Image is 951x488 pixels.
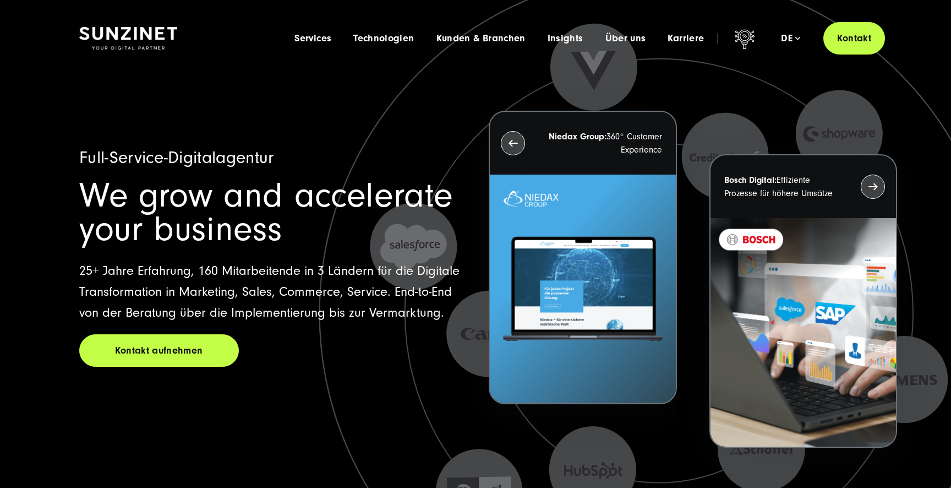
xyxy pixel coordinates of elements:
a: Karriere [668,33,704,44]
p: Effiziente Prozesse für höhere Umsätze [724,173,841,200]
div: de [781,33,800,44]
a: Insights [548,33,583,44]
a: Services [294,33,331,44]
strong: Bosch Digital: [724,175,777,185]
a: Kunden & Branchen [436,33,526,44]
img: SUNZINET Full Service Digital Agentur [79,27,177,50]
a: Kontakt aufnehmen [79,334,239,367]
strong: Niedax Group: [549,132,606,142]
span: We grow and accelerate your business [79,176,453,249]
button: Bosch Digital:Effiziente Prozesse für höhere Umsätze BOSCH - Kundeprojekt - Digital Transformatio... [709,154,897,448]
a: Über uns [605,33,646,44]
a: Technologien [353,33,414,44]
img: BOSCH - Kundeprojekt - Digital Transformation Agentur SUNZINET [710,218,896,447]
a: Kontakt [823,22,885,55]
p: 360° Customer Experience [545,130,662,156]
p: 25+ Jahre Erfahrung, 160 Mitarbeitende in 3 Ländern für die Digitale Transformation in Marketing,... [79,261,462,323]
button: Niedax Group:360° Customer Experience Letztes Projekt von Niedax. Ein Laptop auf dem die Niedax W... [489,111,676,404]
span: Full-Service-Digitalagentur [79,148,274,167]
img: Letztes Projekt von Niedax. Ein Laptop auf dem die Niedax Website geöffnet ist, auf blauem Hinter... [490,175,675,403]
